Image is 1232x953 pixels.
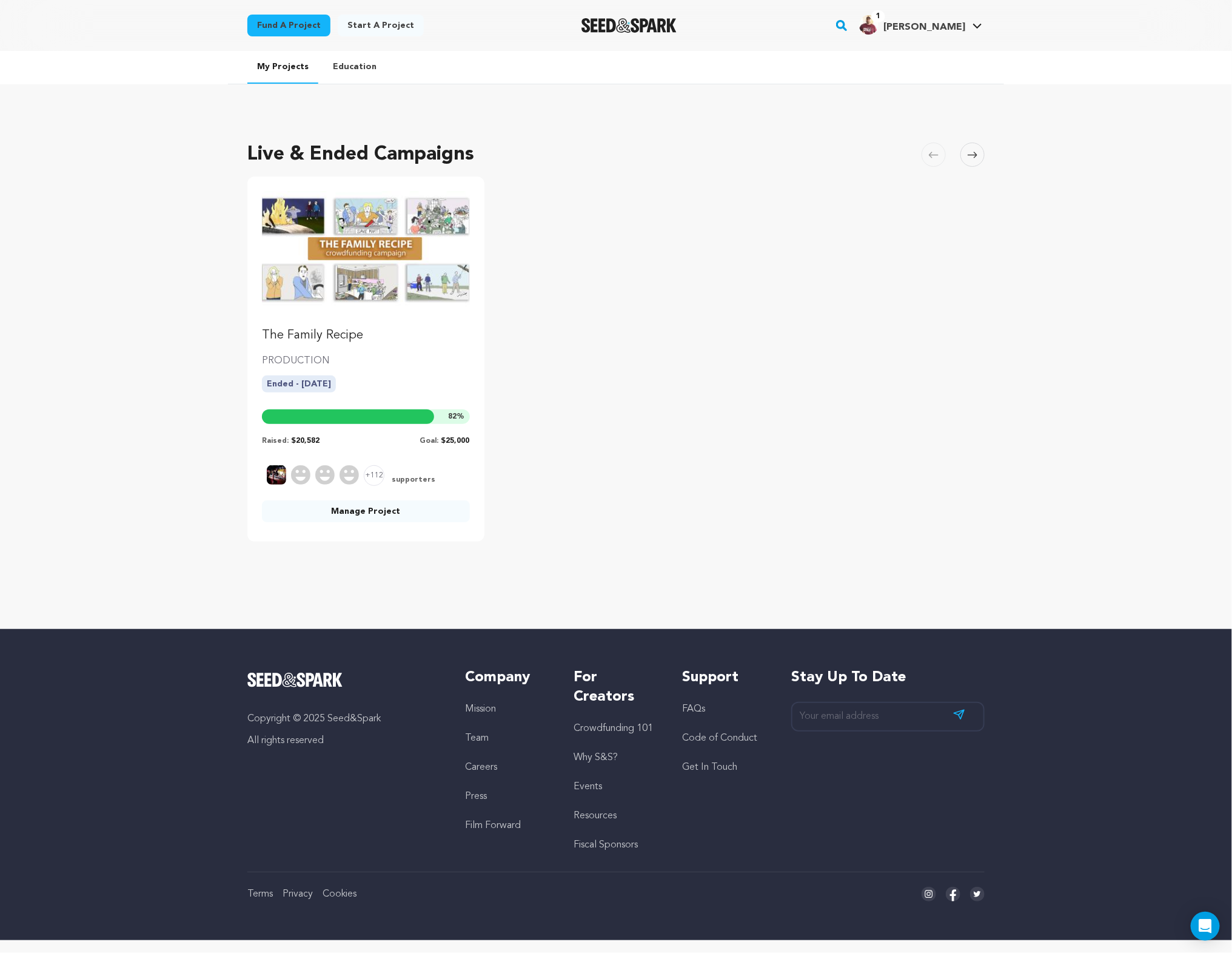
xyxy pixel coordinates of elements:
[574,811,617,821] a: Resources
[465,821,521,830] a: Film Forward
[574,753,618,763] a: Why S&S?
[247,712,441,726] p: Copyright © 2025 Seed&Spark
[441,437,470,445] span: $25,000
[581,18,677,33] img: Seed&Spark Logo Dark Mode
[574,782,602,792] a: Events
[574,668,658,707] h5: For Creators
[247,733,441,748] p: All rights reserved
[859,15,879,35] img: Karl-luckyelephant.jpeg
[1191,912,1220,941] div: Open Intercom Messenger
[262,191,470,344] a: Fund The Family Recipe
[791,668,985,687] h5: Stay up to date
[791,702,985,732] input: Your email address
[683,704,706,714] a: FAQs
[574,724,653,733] a: Crowdfunding 101
[364,465,384,486] span: +112
[262,375,336,392] p: Ended - [DATE]
[291,465,310,485] img: Supporter Image
[262,327,470,344] p: The Family Recipe
[291,437,320,445] span: $20,582
[323,51,386,83] a: Education
[338,15,424,36] a: Start a project
[574,840,638,850] a: Fiscal Sponsors
[267,465,286,485] img: Supporter Image
[683,668,767,687] h5: Support
[683,763,738,772] a: Get In Touch
[859,15,965,35] div: Karl E.'s Profile
[465,704,496,714] a: Mission
[857,13,985,38] span: Karl E.'s Profile
[340,465,359,485] img: Supporter Image
[323,889,357,899] a: Cookies
[315,465,335,485] img: Supporter Image
[283,889,313,899] a: Privacy
[247,673,343,687] img: Seed&Spark Logo
[449,412,465,422] span: %
[247,889,273,899] a: Terms
[465,792,487,801] a: Press
[871,10,885,22] span: 1
[465,733,489,743] a: Team
[465,763,497,772] a: Careers
[449,413,457,420] span: 82
[262,437,289,445] span: Raised:
[262,354,470,368] p: PRODUCTION
[389,475,435,486] span: supporters
[262,500,470,522] a: Manage Project
[581,18,677,33] a: Seed&Spark Homepage
[683,733,758,743] a: Code of Conduct
[247,673,441,687] a: Seed&Spark Homepage
[247,51,318,84] a: My Projects
[857,13,985,35] a: Karl E.'s Profile
[883,22,965,32] span: [PERSON_NAME]
[420,437,439,445] span: Goal:
[247,15,330,36] a: Fund a project
[247,140,474,169] h2: Live & Ended Campaigns
[465,668,549,687] h5: Company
